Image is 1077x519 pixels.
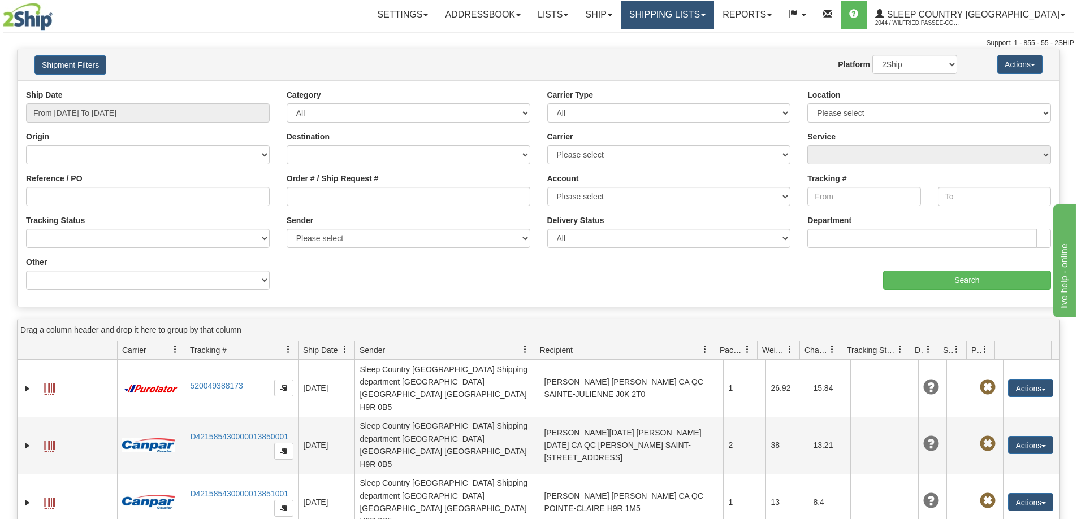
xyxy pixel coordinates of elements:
a: Carrier filter column settings [166,340,185,359]
a: Tracking # filter column settings [279,340,298,359]
a: D421585430000013850001 [190,432,288,441]
a: Ship [577,1,620,29]
label: Platform [838,59,870,70]
button: Actions [1008,436,1053,454]
a: Expand [22,440,33,451]
span: Tracking Status [847,344,896,356]
a: Packages filter column settings [738,340,757,359]
button: Actions [1008,379,1053,397]
img: 14 - Canpar [122,495,175,509]
span: Sender [360,344,385,356]
a: D421585430000013851001 [190,489,288,498]
label: Category [287,89,321,101]
span: Pickup Not Assigned [980,380,996,395]
iframe: chat widget [1051,202,1076,317]
button: Actions [997,55,1043,74]
a: Expand [22,497,33,508]
span: Ship Date [303,344,338,356]
button: Copy to clipboard [274,380,293,396]
a: Tracking Status filter column settings [890,340,910,359]
a: Weight filter column settings [780,340,799,359]
label: Carrier [547,131,573,142]
label: Destination [287,131,330,142]
span: Unknown [923,493,939,509]
td: [DATE] [298,360,354,417]
span: Unknown [923,380,939,395]
button: Shipment Filters [34,55,106,75]
td: [DATE] [298,417,354,474]
label: Account [547,173,579,184]
label: Ship Date [26,89,63,101]
span: Charge [804,344,828,356]
td: [PERSON_NAME][DATE] [PERSON_NAME][DATE] CA QC [PERSON_NAME] SAINT-[STREET_ADDRESS] [539,417,723,474]
a: Delivery Status filter column settings [919,340,938,359]
span: Sleep Country [GEOGRAPHIC_DATA] [884,10,1059,19]
span: Pickup Not Assigned [980,436,996,452]
a: Sleep Country [GEOGRAPHIC_DATA] 2044 / Wilfried.Passee-Coutrin [867,1,1074,29]
span: 2044 / Wilfried.Passee-Coutrin [875,18,960,29]
div: grid grouping header [18,319,1059,341]
label: Origin [26,131,49,142]
label: Sender [287,215,313,226]
img: 11 - Purolator [122,385,180,393]
a: Sender filter column settings [516,340,535,359]
td: 38 [765,417,808,474]
span: Tracking # [190,344,227,356]
span: Recipient [540,344,573,356]
a: Ship Date filter column settings [335,340,354,359]
label: Carrier Type [547,89,593,101]
input: To [938,187,1051,206]
td: [PERSON_NAME] [PERSON_NAME] CA QC SAINTE-JULIENNE J0K 2T0 [539,360,723,417]
button: Copy to clipboard [274,443,293,460]
span: Pickup Status [971,344,981,356]
a: Label [44,492,55,511]
label: Tracking # [807,173,846,184]
a: Label [44,378,55,396]
label: Reference / PO [26,173,83,184]
a: Settings [369,1,436,29]
input: Search [883,271,1051,290]
a: Pickup Status filter column settings [975,340,994,359]
a: Recipient filter column settings [695,340,715,359]
td: 26.92 [765,360,808,417]
td: 13.21 [808,417,850,474]
span: Packages [720,344,743,356]
label: Delivery Status [547,215,604,226]
img: 14 - Canpar [122,438,175,452]
span: Carrier [122,344,146,356]
button: Copy to clipboard [274,500,293,517]
a: Lists [529,1,577,29]
td: 2 [723,417,765,474]
div: Support: 1 - 855 - 55 - 2SHIP [3,38,1074,48]
a: Charge filter column settings [823,340,842,359]
span: Weight [762,344,786,356]
td: Sleep Country [GEOGRAPHIC_DATA] Shipping department [GEOGRAPHIC_DATA] [GEOGRAPHIC_DATA] [GEOGRAPH... [354,360,539,417]
span: Unknown [923,436,939,452]
span: Delivery Status [915,344,924,356]
td: Sleep Country [GEOGRAPHIC_DATA] Shipping department [GEOGRAPHIC_DATA] [GEOGRAPHIC_DATA] [GEOGRAPH... [354,417,539,474]
label: Department [807,215,851,226]
button: Actions [1008,493,1053,511]
a: Shipping lists [621,1,714,29]
a: Expand [22,383,33,394]
label: Other [26,256,47,268]
div: live help - online [8,7,105,20]
input: From [807,187,920,206]
td: 1 [723,360,765,417]
label: Location [807,89,840,101]
span: Shipment Issues [943,344,953,356]
a: 520049388173 [190,381,243,390]
span: Pickup Not Assigned [980,493,996,509]
td: 15.84 [808,360,850,417]
a: Shipment Issues filter column settings [947,340,966,359]
a: Label [44,435,55,453]
label: Order # / Ship Request # [287,173,379,184]
a: Reports [714,1,780,29]
label: Service [807,131,836,142]
img: logo2044.jpg [3,3,53,31]
label: Tracking Status [26,215,85,226]
a: Addressbook [436,1,529,29]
